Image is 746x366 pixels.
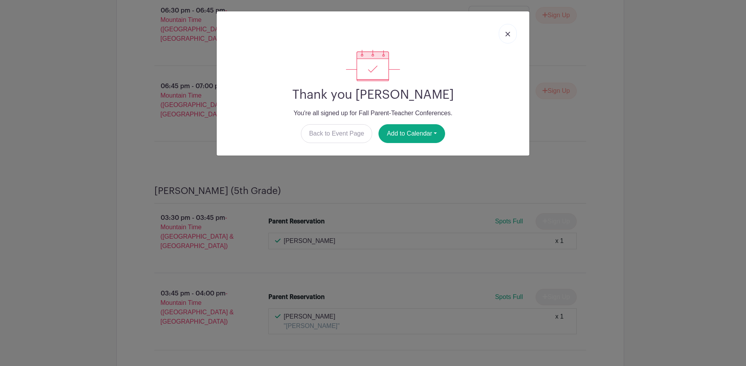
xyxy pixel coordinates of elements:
[301,124,373,143] a: Back to Event Page
[378,124,445,143] button: Add to Calendar
[223,109,523,118] p: You're all signed up for Fall Parent-Teacher Conferences.
[223,87,523,102] h2: Thank you [PERSON_NAME]
[346,50,400,81] img: signup_complete-c468d5dda3e2740ee63a24cb0ba0d3ce5d8a4ecd24259e683200fb1569d990c8.svg
[505,32,510,36] img: close_button-5f87c8562297e5c2d7936805f587ecaba9071eb48480494691a3f1689db116b3.svg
